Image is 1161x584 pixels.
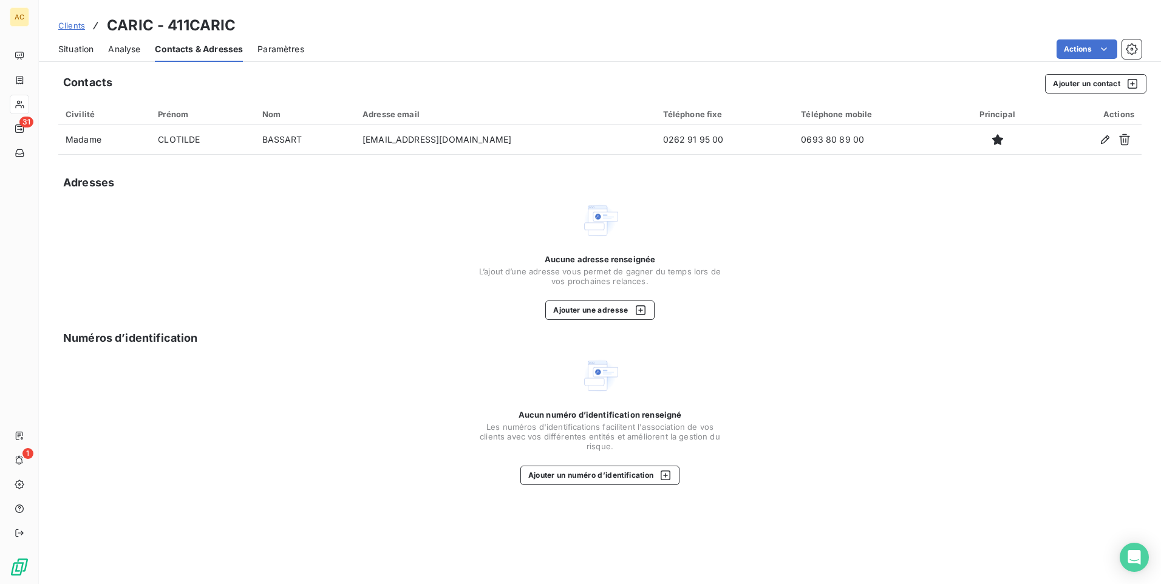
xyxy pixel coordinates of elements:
[10,7,29,27] div: AC
[155,43,243,55] span: Contacts & Adresses
[478,267,721,286] span: L’ajout d’une adresse vous permet de gagner du temps lors de vos prochaines relances.
[66,109,143,119] div: Civilité
[10,557,29,577] img: Logo LeanPay
[801,109,944,119] div: Téléphone mobile
[663,109,787,119] div: Téléphone fixe
[580,356,619,395] img: Empty state
[1050,109,1134,119] div: Actions
[262,109,348,119] div: Nom
[1057,39,1117,59] button: Actions
[519,410,682,419] span: Aucun numéro d’identification renseigné
[1045,74,1146,93] button: Ajouter un contact
[255,125,355,154] td: BASSART
[63,330,198,347] h5: Numéros d’identification
[151,125,254,154] td: CLOTILDE
[545,254,656,264] span: Aucune adresse renseignée
[107,15,236,36] h3: CARIC - 411CARIC
[580,201,619,240] img: Empty state
[257,43,304,55] span: Paramètres
[58,125,151,154] td: Madame
[959,109,1036,119] div: Principal
[58,43,94,55] span: Situation
[63,174,114,191] h5: Adresses
[656,125,794,154] td: 0262 91 95 00
[355,125,656,154] td: [EMAIL_ADDRESS][DOMAIN_NAME]
[108,43,140,55] span: Analyse
[63,74,112,91] h5: Contacts
[520,466,680,485] button: Ajouter un numéro d’identification
[158,109,247,119] div: Prénom
[794,125,952,154] td: 0693 80 89 00
[545,300,654,320] button: Ajouter une adresse
[58,19,85,32] a: Clients
[22,448,33,459] span: 1
[363,109,649,119] div: Adresse email
[478,422,721,451] span: Les numéros d'identifications facilitent l'association de vos clients avec vos différentes entité...
[58,21,85,30] span: Clients
[19,117,33,127] span: 31
[1120,543,1149,572] div: Open Intercom Messenger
